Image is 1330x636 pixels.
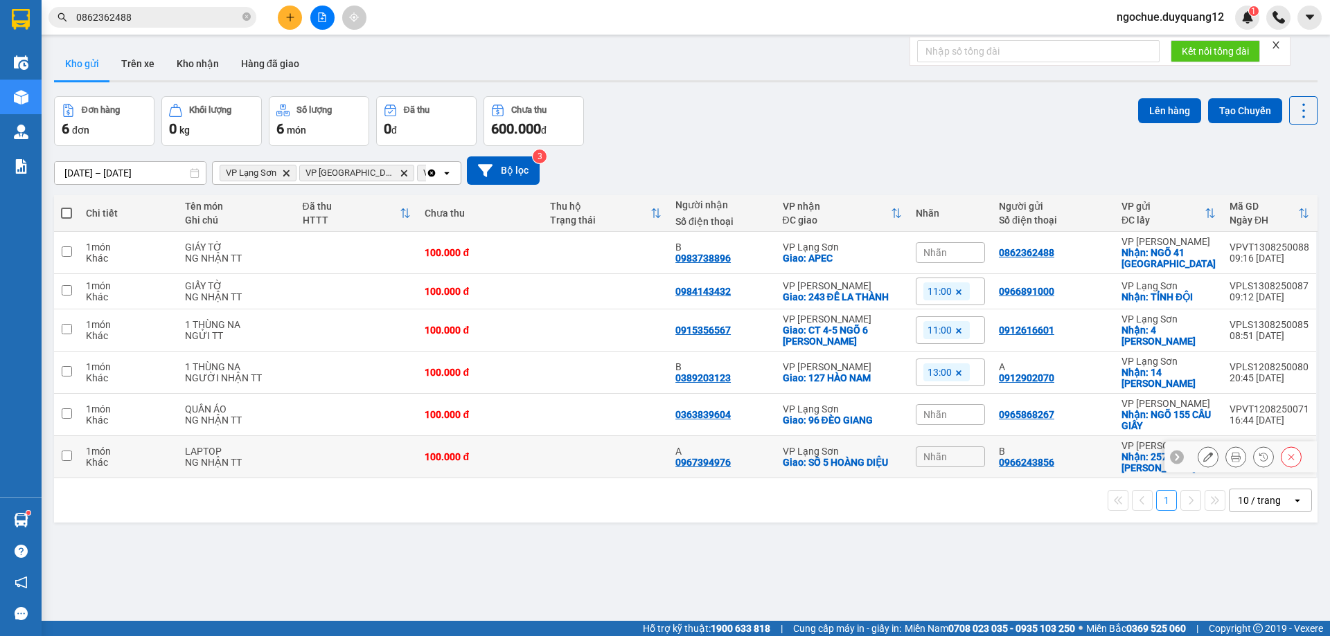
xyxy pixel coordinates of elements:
[185,330,288,341] div: NGỬI TT
[55,162,206,184] input: Select a date range.
[185,361,288,372] div: 1 THÙNG NA
[303,215,400,226] div: HTTT
[110,47,166,80] button: Trên xe
[999,201,1108,212] div: Người gửi
[1121,314,1216,325] div: VP Lạng Sơn
[15,545,28,558] span: question-circle
[923,409,947,420] span: Nhãn
[783,253,902,264] div: Giao: APEC
[1230,291,1309,302] div: 09:12 [DATE]
[185,280,288,291] div: GIẤY TỜ
[467,156,540,185] button: Bộ lọc
[1121,291,1216,302] div: Nhận: TỈNH ĐỘI
[14,90,28,105] img: warehouse-icon
[185,319,288,330] div: 1 THÙNG NA
[1121,409,1216,431] div: Nhận: NGÕ 155 CẦU GIẤY
[185,457,288,468] div: NG NHẬN TT
[783,314,902,325] div: VP [PERSON_NAME]
[550,215,650,226] div: Trạng thái
[541,125,547,136] span: đ
[14,159,28,174] img: solution-icon
[86,291,171,302] div: Khác
[1182,44,1249,59] span: Kết nối tổng đài
[1121,236,1216,247] div: VP [PERSON_NAME]
[1138,98,1201,123] button: Lên hàng
[783,457,902,468] div: Giao: SỐ 5 HOÀNG DIỆU
[269,96,369,146] button: Số lượng6món
[783,415,902,426] div: Giao: 96 ĐÈO GIANG
[86,457,171,468] div: Khác
[675,199,769,210] div: Người nhận
[285,12,295,22] span: plus
[783,201,891,212] div: VP nhận
[1121,280,1216,291] div: VP Lạng Sơn
[417,165,523,181] span: VP Minh Khai, close by backspace
[296,105,332,115] div: Số lượng
[15,607,28,620] span: message
[675,361,769,372] div: B
[543,195,668,232] th: Toggle SortBy
[1230,201,1298,212] div: Mã GD
[15,576,28,589] span: notification
[1121,325,1216,347] div: Nhận: 4 HOÀNG VĂN THỤ
[426,167,437,179] svg: Clear all
[179,125,190,136] span: kg
[1253,624,1263,633] span: copyright
[1121,451,1216,473] div: Nhận: 257 TRẦN QUỐC HOÀN
[675,253,731,264] div: 0983738896
[1121,398,1216,409] div: VP [PERSON_NAME]
[999,247,1054,258] div: 0862362488
[425,325,536,336] div: 100.000 đ
[185,446,288,457] div: LAPTOP
[783,361,902,372] div: VP [PERSON_NAME]
[278,6,302,30] button: plus
[1208,98,1282,123] button: Tạo Chuyến
[1230,403,1309,415] div: VPVT1208250071
[391,125,397,136] span: đ
[425,451,536,462] div: 100.000 đ
[169,120,177,137] span: 0
[282,169,290,177] svg: Delete
[781,621,783,636] span: |
[1230,415,1309,426] div: 16:44 [DATE]
[185,242,288,253] div: GIÁY TỜ
[711,623,770,634] strong: 1900 633 818
[425,247,536,258] div: 100.000 đ
[1121,215,1205,226] div: ĐC lấy
[423,167,503,179] span: VP Minh Khai
[923,247,947,258] span: Nhãn
[72,125,89,136] span: đơn
[675,372,731,383] div: 0389203123
[276,120,284,137] span: 6
[1079,626,1083,631] span: ⚪️
[62,120,69,137] span: 6
[675,457,731,468] div: 0967394976
[1230,361,1309,372] div: VPLS1208250080
[86,446,171,457] div: 1 món
[1230,215,1298,226] div: Ngày ĐH
[675,216,769,227] div: Số điện thoại
[1121,201,1205,212] div: VP gửi
[226,167,276,179] span: VP Lạng Sơn
[342,6,366,30] button: aim
[242,12,251,21] span: close-circle
[999,446,1108,457] div: B
[54,96,154,146] button: Đơn hàng6đơn
[425,409,536,420] div: 100.000 đ
[230,47,310,80] button: Hàng đã giao
[1223,195,1316,232] th: Toggle SortBy
[86,208,171,219] div: Chi tiết
[1249,6,1259,16] sup: 1
[166,47,230,80] button: Kho nhận
[1241,11,1254,24] img: icon-new-feature
[349,12,359,22] span: aim
[917,40,1160,62] input: Nhập số tổng đài
[220,165,296,181] span: VP Lạng Sơn, close by backspace
[1230,253,1309,264] div: 09:16 [DATE]
[1196,621,1198,636] span: |
[305,167,394,179] span: VP Hà Nội
[86,280,171,291] div: 1 món
[999,286,1054,297] div: 0966891000
[317,12,327,22] span: file-add
[533,149,547,163] sup: 3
